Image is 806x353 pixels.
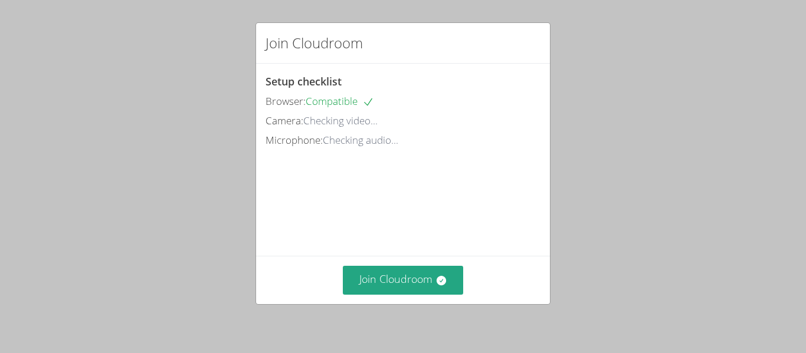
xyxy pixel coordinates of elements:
[343,266,464,295] button: Join Cloudroom
[306,94,374,108] span: Compatible
[266,32,363,54] h2: Join Cloudroom
[323,133,398,147] span: Checking audio...
[266,74,342,88] span: Setup checklist
[266,94,306,108] span: Browser:
[303,114,378,127] span: Checking video...
[266,114,303,127] span: Camera:
[266,133,323,147] span: Microphone:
